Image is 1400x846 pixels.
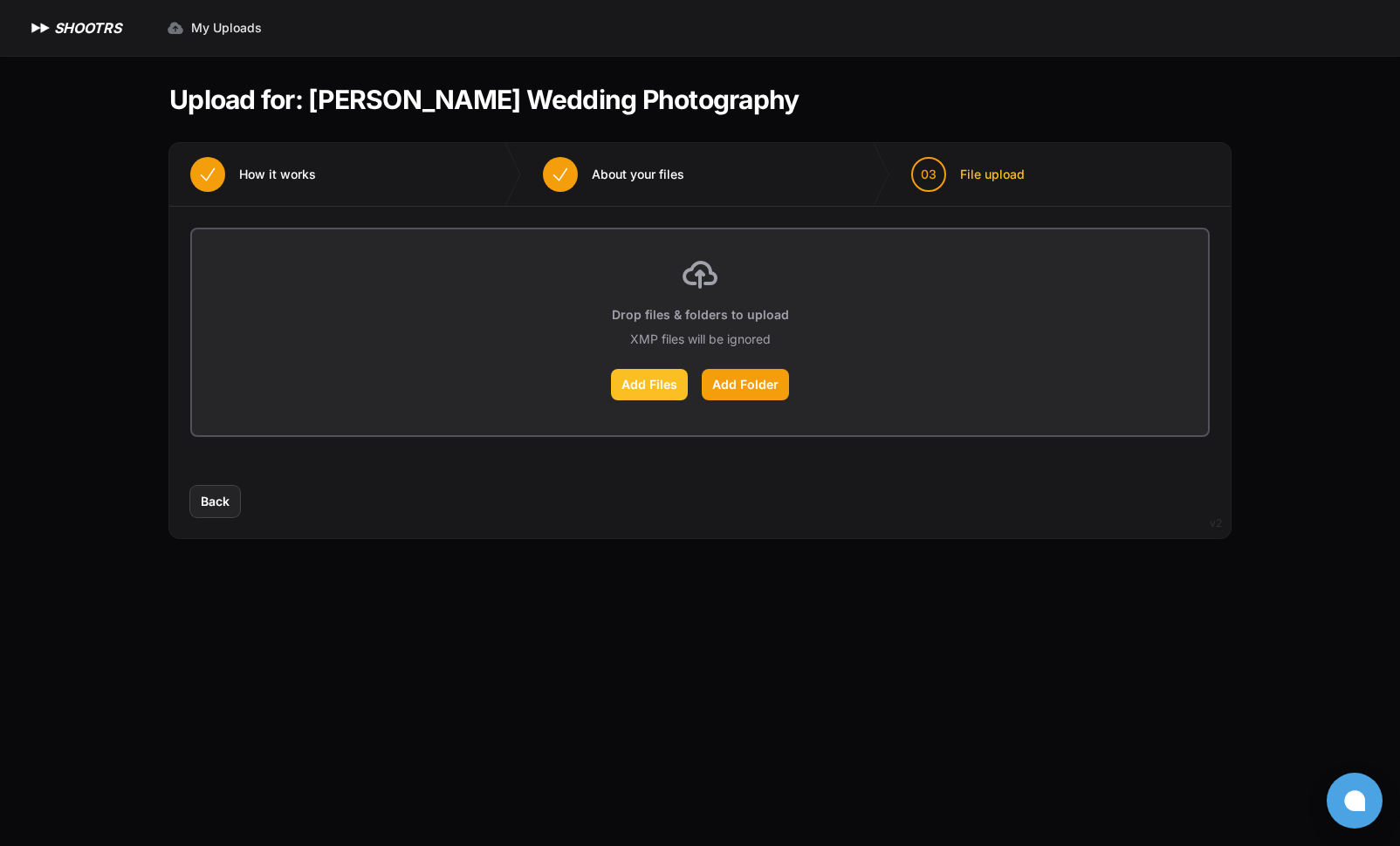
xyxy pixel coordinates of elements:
[592,166,684,183] span: About your files
[702,369,789,400] label: Add Folder
[890,143,1046,206] button: 03 File upload
[921,166,937,183] span: 03
[201,493,230,510] span: Back
[630,331,771,348] p: XMP files will be ignored
[169,84,799,115] h1: Upload for: [PERSON_NAME] Wedding Photography
[522,143,705,206] button: About your files
[28,17,54,38] img: SHOOTRS
[191,19,262,37] span: My Uploads
[1210,513,1222,534] div: v2
[612,306,789,324] p: Drop files & folders to upload
[611,369,688,400] label: Add Files
[190,486,240,517] button: Back
[54,17,121,38] h1: SHOOTRS
[1327,773,1383,829] button: Open chat window
[960,166,1025,183] span: File upload
[28,17,121,38] a: SHOOTRS SHOOTRS
[239,166,316,183] span: How it works
[169,143,337,206] button: How it works
[156,12,272,44] a: My Uploads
